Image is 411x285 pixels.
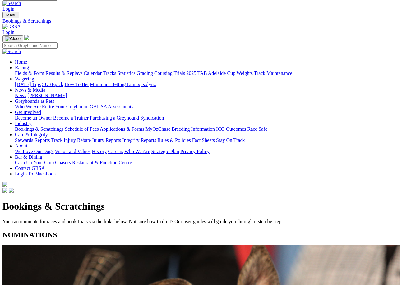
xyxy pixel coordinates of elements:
[103,70,116,76] a: Tracks
[186,70,235,76] a: 2025 TAB Adelaide Cup
[192,138,215,143] a: Fact Sheets
[15,160,409,165] div: Bar & Dining
[45,70,82,76] a: Results & Replays
[216,138,245,143] a: Stay On Track
[15,160,54,165] a: Cash Up Your Club
[140,115,164,120] a: Syndication
[2,182,7,187] img: logo-grsa-white.png
[173,70,185,76] a: Trials
[118,70,136,76] a: Statistics
[55,149,90,154] a: Vision and Values
[15,138,409,143] div: Care & Integrity
[15,115,52,120] a: Become an Owner
[51,138,91,143] a: Track Injury Rebate
[15,65,29,70] a: Racing
[15,132,48,137] a: Care & Integrity
[15,93,409,98] div: News & Media
[42,82,63,87] a: SUREpick
[2,12,19,18] button: Toggle navigation
[2,219,409,224] p: You can nominate for races and book trials via the links below. Not sure how to do it? Our user g...
[2,201,409,212] h1: Bookings & Scratchings
[90,82,140,87] a: Minimum Betting Limits
[2,24,21,29] img: GRSA
[15,82,41,87] a: [DATE] Tips
[15,87,45,93] a: News & Media
[15,171,56,176] a: Login To Blackbook
[2,49,21,54] img: Search
[90,115,139,120] a: Purchasing a Greyhound
[2,29,14,35] a: Login
[65,82,89,87] a: How To Bet
[15,70,409,76] div: Racing
[124,149,150,154] a: Who We Are
[15,104,41,109] a: Who We Are
[90,104,133,109] a: GAP SA Assessments
[6,13,16,17] span: Menu
[247,126,267,132] a: Race Safe
[65,126,99,132] a: Schedule of Fees
[27,93,67,98] a: [PERSON_NAME]
[15,82,409,87] div: Wagering
[15,154,42,160] a: Bar & Dining
[15,149,409,154] div: About
[15,110,41,115] a: Get Involved
[2,18,409,24] a: Bookings & Scratchings
[15,59,27,65] a: Home
[108,149,123,154] a: Careers
[15,138,50,143] a: Stewards Reports
[141,82,156,87] a: Isolynx
[15,165,45,171] a: Contact GRSA
[92,149,107,154] a: History
[157,138,191,143] a: Rules & Policies
[2,188,7,193] img: facebook.svg
[172,126,215,132] a: Breeding Information
[53,115,89,120] a: Become a Trainer
[5,36,21,41] img: Close
[254,70,292,76] a: Track Maintenance
[15,121,31,126] a: Industry
[2,6,14,11] a: Login
[42,104,89,109] a: Retire Your Greyhound
[55,160,132,165] a: Chasers Restaurant & Function Centre
[92,138,121,143] a: Injury Reports
[154,70,173,76] a: Coursing
[137,70,153,76] a: Grading
[151,149,179,154] a: Strategic Plan
[15,76,34,81] a: Wagering
[15,149,53,154] a: We Love Our Dogs
[15,104,409,110] div: Greyhounds as Pets
[15,143,27,148] a: About
[24,35,29,40] img: logo-grsa-white.png
[2,231,409,239] h2: NOMINATIONS
[15,126,63,132] a: Bookings & Scratchings
[122,138,156,143] a: Integrity Reports
[9,188,14,193] img: twitter.svg
[15,70,44,76] a: Fields & Form
[180,149,210,154] a: Privacy Policy
[15,126,409,132] div: Industry
[216,126,246,132] a: ICG Outcomes
[2,1,21,6] img: Search
[15,115,409,121] div: Get Involved
[2,35,23,42] button: Toggle navigation
[145,126,170,132] a: MyOzChase
[100,126,144,132] a: Applications & Forms
[15,98,54,104] a: Greyhounds as Pets
[2,42,58,49] input: Search
[237,70,253,76] a: Weights
[15,93,26,98] a: News
[84,70,102,76] a: Calendar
